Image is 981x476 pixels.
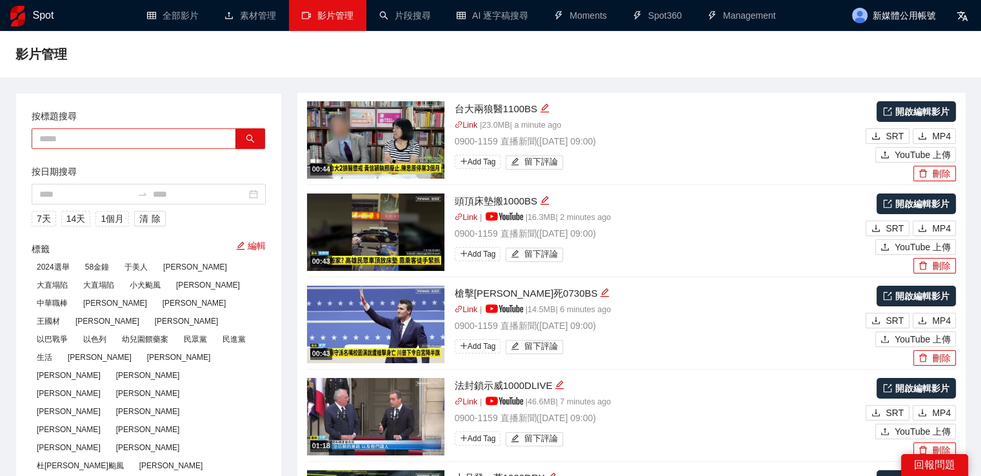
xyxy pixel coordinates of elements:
span: 于美人 [119,260,153,274]
div: 槍擊[PERSON_NAME]死0730BS [455,286,863,301]
span: 民眾黨 [179,332,212,346]
button: 14天 [61,211,91,226]
span: 幼兒園餵藥案 [117,332,173,346]
span: [PERSON_NAME] [142,350,216,364]
a: linkLink [455,213,478,222]
button: search [235,128,265,149]
span: [PERSON_NAME] [157,296,232,310]
button: edit留下評論 [506,432,563,446]
div: 編輯 [540,101,550,117]
span: export [883,107,892,116]
span: search [246,134,255,144]
p: 0900-1159 直播新聞 ( [DATE] 09:00 ) [455,226,863,241]
span: [PERSON_NAME] [32,386,106,401]
p: 0900-1159 直播新聞 ( [DATE] 09:00 ) [455,411,863,425]
a: search片段搜尋 [379,10,431,21]
div: 00:44 [310,164,332,175]
span: MP4 [932,406,951,420]
span: [PERSON_NAME] [63,350,137,364]
span: edit [236,241,245,250]
img: logo [10,6,25,26]
span: [PERSON_NAME] [32,404,106,419]
div: 編輯 [540,193,550,209]
span: 生活 [32,350,57,364]
span: edit [511,434,519,444]
button: uploadYouTube 上傳 [875,147,956,163]
span: 王國材 [32,314,65,328]
span: export [883,384,892,393]
button: edit留下評論 [506,248,563,262]
label: 按標題搜尋 [32,109,77,123]
span: YouTube 上傳 [895,240,951,254]
span: 以色列 [78,332,112,346]
a: 開啟編輯影片 [877,378,956,399]
span: [PERSON_NAME] [134,459,208,473]
span: [PERSON_NAME] [32,422,106,437]
button: downloadSRT [866,221,909,236]
span: download [871,316,880,326]
span: YouTube 上傳 [895,332,951,346]
button: edit留下評論 [506,155,563,170]
div: 台大兩狼醫1100BS [455,101,863,117]
button: 7天 [32,211,56,226]
button: delete刪除 [913,350,956,366]
span: 以巴戰爭 [32,332,73,346]
p: | | 14.5 MB | 6 minutes ago [455,304,863,317]
button: 清除 [134,211,166,226]
span: 影片管理 [15,44,67,64]
span: plus [460,157,468,165]
a: table全部影片 [147,10,199,21]
a: linkLink [455,121,478,130]
p: | | 16.3 MB | 2 minutes ago [455,212,863,224]
span: Add Tag [455,247,501,261]
span: 大直塌陷 [32,278,73,292]
button: downloadMP4 [913,313,956,328]
span: edit [511,157,519,167]
span: swap-right [137,189,148,199]
a: 開啟編輯影片 [877,286,956,306]
span: 58金鐘 [80,260,114,274]
span: plus [460,342,468,350]
span: [PERSON_NAME] [150,314,224,328]
span: link [455,213,463,221]
span: download [871,224,880,234]
span: plus [460,434,468,442]
a: thunderboltSpot360 [633,10,682,21]
a: thunderboltMoments [554,10,607,21]
span: [PERSON_NAME] [111,368,185,382]
span: 7 [37,212,42,226]
button: downloadSRT [866,405,909,421]
span: edit [511,250,519,259]
img: yt_logo_rgb_light.a676ea31.png [486,304,523,313]
span: 中華職棒 [32,296,73,310]
span: upload [880,427,889,437]
a: 開啟編輯影片 [877,101,956,122]
button: uploadYouTube 上傳 [875,332,956,347]
span: download [918,132,927,142]
span: [PERSON_NAME] [32,368,106,382]
label: 按日期搜尋 [32,164,77,179]
button: downloadSRT [866,128,909,144]
span: Add Tag [455,431,501,446]
span: video-camera [302,11,311,20]
span: SRT [886,129,904,143]
span: 大直塌陷 [78,278,119,292]
span: [PERSON_NAME] [111,441,185,455]
span: upload [880,335,889,345]
span: edit [600,288,609,297]
div: 法封鎖示威1000DLIVE [455,378,863,393]
span: SRT [886,406,904,420]
a: linkLink [455,397,478,406]
img: bafa6dbe-a1f0-40ef-89b7-38f7388e28c2.jpg [307,378,444,455]
button: downloadMP4 [913,405,956,421]
span: 14 [66,212,77,226]
img: avatar [852,8,867,23]
span: edit [540,195,550,205]
p: | | 46.6 MB | 7 minutes ago [455,396,863,409]
div: 編輯 [600,286,609,301]
span: YouTube 上傳 [895,148,951,162]
span: Add Tag [455,339,501,353]
img: d911334b-cecd-4618-b4e5-eeea04c79e7d.jpg [307,286,444,363]
a: tableAI 逐字稿搜尋 [457,10,528,21]
a: thunderboltManagement [708,10,776,21]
